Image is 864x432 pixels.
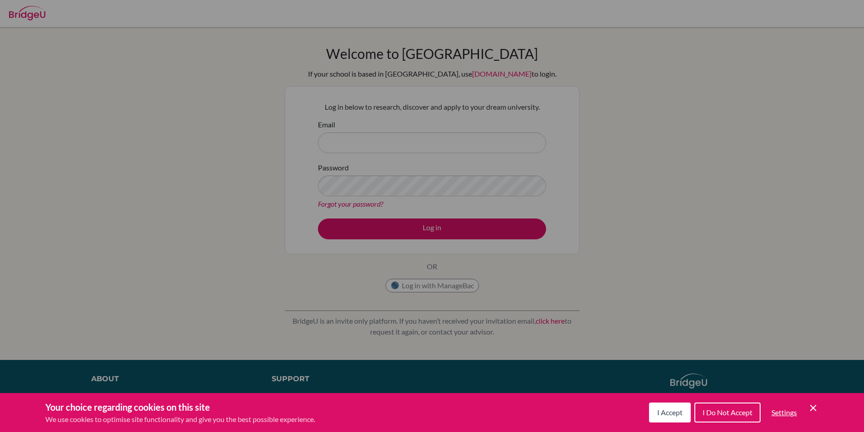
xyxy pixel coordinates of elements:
span: Settings [771,408,797,417]
h3: Your choice regarding cookies on this site [45,400,315,414]
span: I Do Not Accept [703,408,752,417]
button: I Do Not Accept [694,403,761,422]
p: We use cookies to optimise site functionality and give you the best possible experience. [45,414,315,425]
button: I Accept [649,403,691,422]
button: Save and close [808,403,819,413]
button: Settings [764,403,804,422]
span: I Accept [657,408,683,417]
